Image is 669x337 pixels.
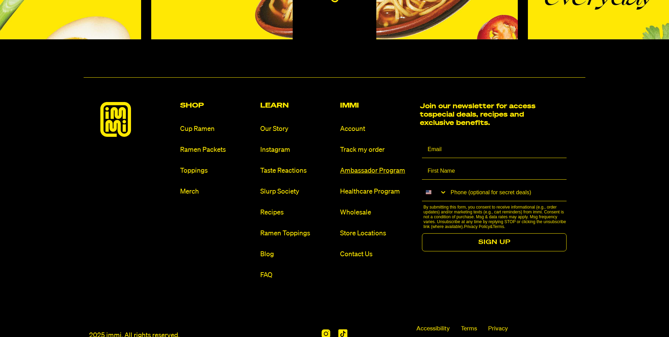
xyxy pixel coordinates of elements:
p: By submitting this form, you consent to receive informational (e.g., order updates) and/or market... [423,205,569,229]
a: Terms [461,325,477,333]
a: Slurp Society [260,187,334,196]
h2: Immi [340,102,414,109]
a: Track my order [340,145,414,155]
a: Ramen Toppings [260,229,334,238]
h2: Learn [260,102,334,109]
a: Instagram [260,145,334,155]
a: Privacy Policy [464,224,490,229]
h2: Join our newsletter for access to special deals, recipes and exclusive benefits. [420,102,540,127]
a: Store Locations [340,229,414,238]
a: Healthcare Program [340,187,414,196]
a: Ambassador Program [340,166,414,175]
button: SIGN UP [422,233,567,251]
a: Terms [493,224,504,229]
input: Phone (optional for secret deals) [447,184,567,201]
img: United States [426,189,431,195]
a: Ramen Packets [180,145,254,155]
a: Recipes [260,208,334,217]
a: Privacy [488,325,508,333]
a: FAQ [260,271,334,280]
button: Search Countries [422,184,447,201]
a: Wholesale [340,208,414,217]
h2: Shop [180,102,254,109]
a: Contact Us [340,250,414,259]
input: First Name [422,162,567,180]
img: immieats [100,102,131,137]
iframe: Marketing Popup [3,305,74,334]
a: Cup Ramen [180,124,254,134]
a: Blog [260,250,334,259]
a: Toppings [180,166,254,175]
a: Our Story [260,124,334,134]
a: Merch [180,187,254,196]
a: Account [340,124,414,134]
a: Taste Reactions [260,166,334,175]
input: Email [422,141,567,158]
span: Accessibility [416,325,450,333]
